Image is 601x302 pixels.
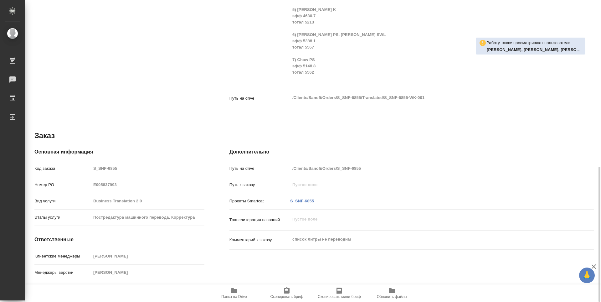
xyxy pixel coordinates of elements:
h4: Ответственные [34,236,204,243]
p: Путь на drive [229,165,290,172]
input: Пустое поле [91,213,204,222]
p: Менеджеры верстки [34,269,91,276]
input: Пустое поле [91,268,204,277]
p: Вид услуги [34,198,91,204]
p: Комментарий к заказу [229,237,290,243]
button: Скопировать бриф [260,284,313,302]
h4: Основная информация [34,148,204,156]
input: Пустое поле [91,164,204,173]
input: Пустое поле [91,196,204,206]
button: Скопировать мини-бриф [313,284,366,302]
input: Пустое поле [290,164,564,173]
p: Клиентские менеджеры [34,253,91,259]
span: Папка на Drive [221,294,247,299]
textarea: список литры не переводим [290,234,564,245]
h4: Дополнительно [229,148,594,156]
button: 🙏 [579,268,595,283]
p: Код заказа [34,165,91,172]
p: Транслитерация названий [229,217,290,223]
p: Путь к заказу [229,182,290,188]
input: Пустое поле [91,252,204,261]
p: Этапы услуги [34,214,91,221]
p: Проекты Smartcat [229,198,290,204]
span: Скопировать мини-бриф [318,294,361,299]
textarea: /Clients/Sanofi/Orders/S_SNF-6855/Translated/S_SNF-6855-WK-001 [290,92,564,103]
input: Пустое поле [91,180,204,189]
p: Путь на drive [229,95,290,102]
span: 🙏 [582,269,592,282]
p: Номер РО [34,182,91,188]
a: S_SNF-6855 [290,199,314,203]
span: Скопировать бриф [270,294,303,299]
h2: Заказ [34,131,55,141]
button: Обновить файлы [366,284,418,302]
span: Обновить файлы [377,294,407,299]
button: Папка на Drive [208,284,260,302]
input: Пустое поле [290,180,564,189]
